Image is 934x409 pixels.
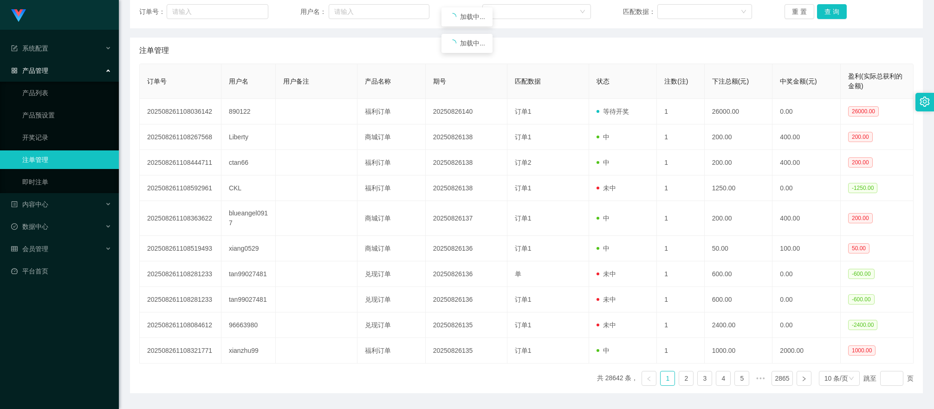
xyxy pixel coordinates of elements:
td: 20250826140 [426,99,507,124]
i: 图标: setting [920,97,930,107]
i: 图标: table [11,246,18,252]
a: 开奖记录 [22,128,111,147]
span: 200.00 [848,157,873,168]
td: 20250826138 [426,150,507,175]
span: 中 [597,159,610,166]
span: 订单1 [515,214,532,222]
td: 200.00 [705,201,773,236]
span: 未中 [597,321,616,329]
span: 订单1 [515,347,532,354]
li: 5 [734,371,749,386]
td: tan99027481 [221,261,276,287]
a: 即时注单 [22,173,111,191]
td: 20250826138 [426,124,507,150]
div: 跳至 页 [863,371,914,386]
td: 50.00 [705,236,773,261]
td: 26000.00 [705,99,773,124]
img: logo.9652507e.png [11,9,26,22]
td: 20250826138 [426,175,507,201]
i: 图标: appstore-o [11,67,18,74]
a: 2865 [772,371,792,385]
span: 用户备注 [283,78,309,85]
span: 期号 [433,78,446,85]
span: 中 [597,347,610,354]
td: 1 [657,150,705,175]
span: 未中 [597,270,616,278]
span: 加载中... [460,39,485,47]
td: 202508261108321771 [140,338,221,364]
i: 图标: down [580,9,585,15]
li: 向后 5 页 [753,371,768,386]
td: 兑现订单 [357,287,426,312]
i: 图标: left [646,376,652,382]
i: 图标: form [11,45,18,52]
td: 20250826136 [426,261,507,287]
td: 福利订单 [357,338,426,364]
a: 1 [661,371,675,385]
td: 20250826136 [426,236,507,261]
td: 兑现订单 [357,312,426,338]
input: 请输入 [167,4,268,19]
td: blueangel0917 [221,201,276,236]
a: 产品列表 [22,84,111,102]
span: 用户名： [300,7,329,17]
td: 福利订单 [357,175,426,201]
td: Liberty [221,124,276,150]
span: 订单1 [515,133,532,141]
span: 内容中心 [11,201,48,208]
td: 202508261108281233 [140,287,221,312]
td: 400.00 [772,201,841,236]
td: 福利订单 [357,99,426,124]
td: 202508261108267568 [140,124,221,150]
button: 查 询 [817,4,847,19]
td: 2000.00 [772,338,841,364]
span: 等待开奖 [597,108,629,115]
span: 中 [597,245,610,252]
td: 100.00 [772,236,841,261]
span: 单 [515,270,521,278]
span: 下注总额(元) [712,78,749,85]
span: 订单1 [515,108,532,115]
a: 产品预设置 [22,106,111,124]
li: 下一页 [797,371,811,386]
td: 1 [657,124,705,150]
span: 盈利(实际总获利的金额) [848,72,902,90]
td: 商城订单 [357,124,426,150]
td: 1 [657,99,705,124]
td: 400.00 [772,124,841,150]
td: 202508261108036142 [140,99,221,124]
td: 20250826135 [426,338,507,364]
span: -2400.00 [848,320,877,330]
td: 1 [657,338,705,364]
td: xiang0529 [221,236,276,261]
span: 注数(注) [664,78,688,85]
a: 注单管理 [22,150,111,169]
td: 1 [657,312,705,338]
td: 商城订单 [357,201,426,236]
span: 200.00 [848,213,873,223]
span: -600.00 [848,269,875,279]
span: 匹配数据： [623,7,657,17]
td: 200.00 [705,124,773,150]
input: 请输入 [329,4,429,19]
li: 2 [679,371,694,386]
td: 202508261108592961 [140,175,221,201]
span: 系统配置 [11,45,48,52]
i: 图标: profile [11,201,18,208]
td: 福利订单 [357,150,426,175]
td: 20250826136 [426,287,507,312]
li: 1 [660,371,675,386]
td: 1 [657,287,705,312]
td: tan99027481 [221,287,276,312]
a: 5 [735,371,749,385]
span: 50.00 [848,243,869,253]
td: 0.00 [772,312,841,338]
td: 1250.00 [705,175,773,201]
a: 图标: dashboard平台首页 [11,262,111,280]
span: 订单1 [515,321,532,329]
span: 中奖金额(元) [780,78,817,85]
span: 订单1 [515,245,532,252]
td: 0.00 [772,287,841,312]
td: 96663980 [221,312,276,338]
i: 图标: down [741,9,746,15]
